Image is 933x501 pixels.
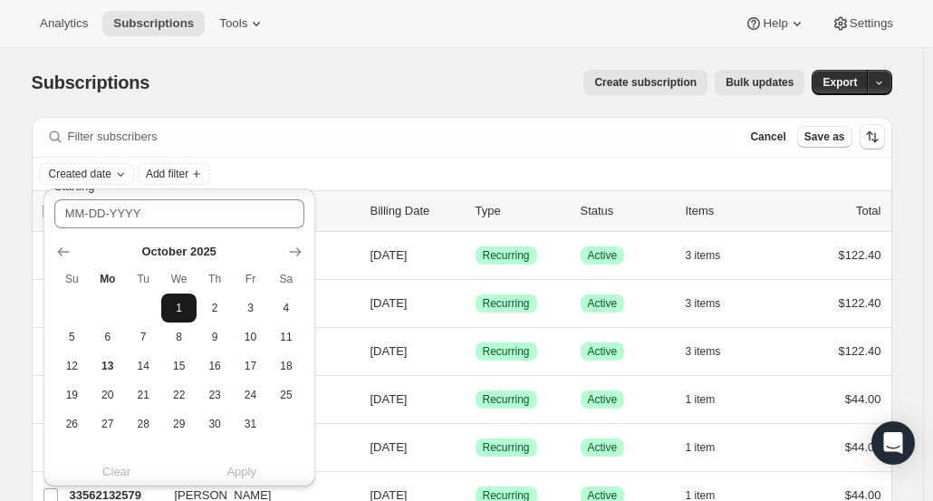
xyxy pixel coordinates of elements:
[871,421,915,465] div: Open Intercom Messenger
[797,126,852,148] button: Save as
[370,296,408,310] span: [DATE]
[734,11,816,36] button: Help
[686,392,716,407] span: 1 item
[370,248,408,262] span: [DATE]
[594,75,697,90] span: Create subscription
[102,11,205,36] button: Subscriptions
[240,388,261,402] span: 24
[483,296,530,311] span: Recurring
[686,440,716,455] span: 1 item
[588,248,618,263] span: Active
[161,381,197,409] button: Wednesday October 22 2025
[268,323,303,352] button: Saturday October 11 2025
[70,291,881,316] div: 33630781539[PERSON_NAME] Chance[DATE]SuccessRecurringSuccessActive3 items$122.40
[839,296,881,310] span: $122.40
[197,265,232,294] th: Thursday
[726,75,794,90] span: Bulk updates
[29,11,99,36] button: Analytics
[204,272,225,286] span: Th
[68,124,733,149] input: Filter subscribers
[62,330,82,344] span: 5
[219,16,247,31] span: Tools
[97,330,118,344] span: 6
[275,330,296,344] span: 11
[90,265,125,294] th: Monday
[90,352,125,381] button: Today Monday October 13 2025
[204,388,225,402] span: 23
[275,359,296,373] span: 18
[204,359,225,373] span: 16
[146,167,188,181] span: Add filter
[588,440,618,455] span: Active
[197,381,232,409] button: Thursday October 23 2025
[204,301,225,315] span: 2
[49,167,111,181] span: Created date
[161,352,197,381] button: Wednesday October 15 2025
[370,344,408,358] span: [DATE]
[204,330,225,344] span: 9
[197,294,232,323] button: Thursday October 2 2025
[686,296,721,311] span: 3 items
[40,16,88,31] span: Analytics
[62,359,82,373] span: 12
[686,248,721,263] span: 3 items
[97,359,118,373] span: 13
[483,440,530,455] span: Recurring
[686,435,736,460] button: 1 item
[62,272,82,286] span: Su
[54,409,90,438] button: Sunday October 26 2025
[233,265,268,294] th: Friday
[476,202,566,220] div: Type
[168,359,189,373] span: 15
[275,388,296,402] span: 25
[812,70,868,95] button: Export
[233,381,268,409] button: Friday October 24 2025
[32,72,150,92] span: Subscriptions
[90,323,125,352] button: Monday October 6 2025
[370,392,408,406] span: [DATE]
[583,70,707,95] button: Create subscription
[483,392,530,407] span: Recurring
[856,202,880,220] p: Total
[240,330,261,344] span: 10
[821,11,904,36] button: Settings
[161,265,197,294] th: Wednesday
[860,124,885,149] button: Sort the results
[126,381,161,409] button: Tuesday October 21 2025
[850,16,893,31] span: Settings
[113,16,194,31] span: Subscriptions
[686,344,721,359] span: 3 items
[370,202,461,220] p: Billing Date
[268,294,303,323] button: Saturday October 4 2025
[581,202,671,220] p: Status
[161,294,197,323] button: Wednesday October 1 2025
[70,202,881,220] div: IDCustomerBilling DateTypeStatusItemsTotal
[133,359,154,373] span: 14
[70,387,881,412] div: 33562165347[PERSON_NAME][DATE]SuccessRecurringSuccessActive1 item$44.00
[686,291,741,316] button: 3 items
[233,352,268,381] button: Friday October 17 2025
[588,344,618,359] span: Active
[168,301,189,315] span: 1
[233,409,268,438] button: Friday October 31 2025
[97,272,118,286] span: Mo
[90,409,125,438] button: Monday October 27 2025
[588,392,618,407] span: Active
[839,344,881,358] span: $122.40
[168,330,189,344] span: 8
[133,272,154,286] span: Tu
[40,164,133,184] button: Created date
[126,409,161,438] button: Tuesday October 28 2025
[686,387,736,412] button: 1 item
[268,381,303,409] button: Saturday October 25 2025
[483,344,530,359] span: Recurring
[54,323,90,352] button: Sunday October 5 2025
[233,323,268,352] button: Friday October 10 2025
[168,417,189,431] span: 29
[240,417,261,431] span: 31
[133,388,154,402] span: 21
[54,199,304,228] input: MM-DD-YYYY
[97,388,118,402] span: 20
[161,409,197,438] button: Wednesday October 29 2025
[54,265,90,294] th: Sunday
